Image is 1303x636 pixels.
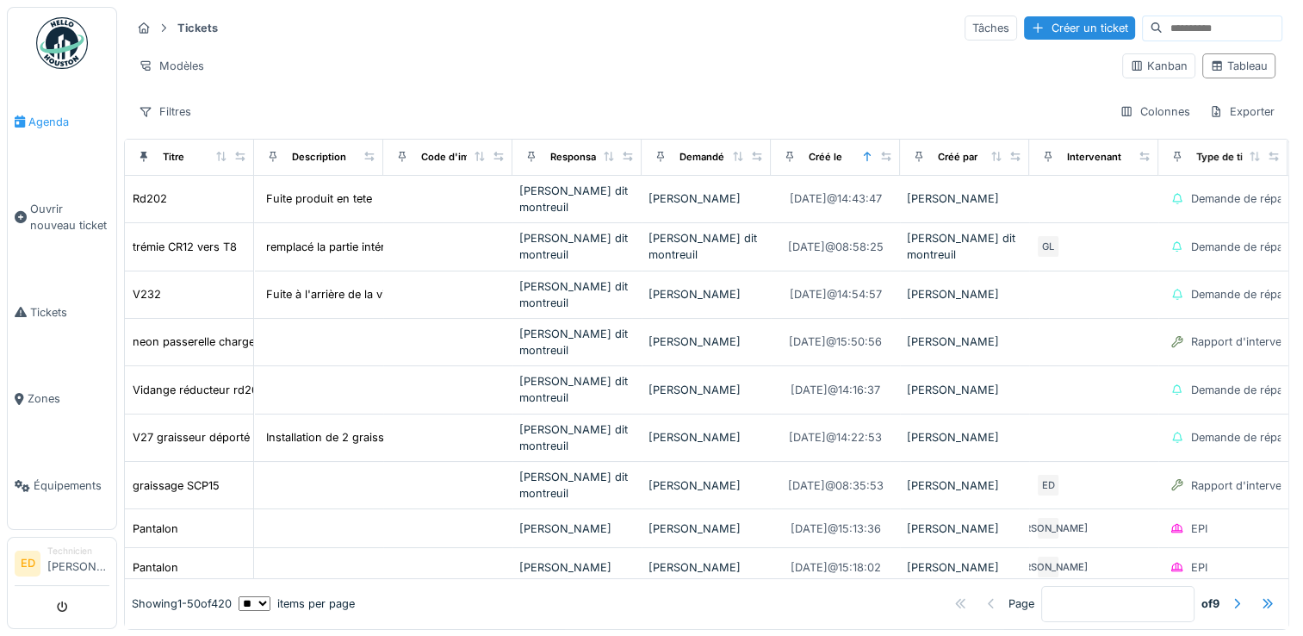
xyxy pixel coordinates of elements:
[790,190,882,207] div: [DATE] @ 14:43:47
[133,190,167,207] div: Rd202
[788,477,884,494] div: [DATE] @ 08:35:53
[1036,516,1060,540] div: [PERSON_NAME]
[1036,234,1060,259] div: GL
[519,559,635,576] div: [PERSON_NAME]
[8,165,116,269] a: Ouvrir nouveau ticket
[15,545,109,586] a: ED Technicien[PERSON_NAME]
[131,53,212,78] div: Modèles
[266,286,391,302] div: Fuite à l'arrière de la vis
[1191,521,1207,537] div: EPI
[8,78,116,165] a: Agenda
[809,150,842,165] div: Créé le
[519,521,635,537] div: [PERSON_NAME]
[8,442,116,529] a: Équipements
[171,20,225,36] strong: Tickets
[133,429,250,446] div: V27 graisseur déporté
[519,469,635,502] div: [PERSON_NAME] dit montreuil
[519,373,635,406] div: [PERSON_NAME] dit montreuil
[907,477,1022,494] div: [PERSON_NAME]
[788,239,884,255] div: [DATE] @ 08:58:25
[1036,555,1060,579] div: [PERSON_NAME]
[30,201,109,234] span: Ouvrir nouveau ticket
[239,596,355,613] div: items per page
[791,559,881,576] div: [DATE] @ 15:18:02
[1112,99,1198,124] div: Colonnes
[131,99,199,124] div: Filtres
[133,239,237,255] div: trémie CR12 vers T8
[519,230,635,263] div: [PERSON_NAME] dit montreuil
[28,114,109,130] span: Agenda
[791,382,880,398] div: [DATE] @ 14:16:37
[789,334,882,350] div: [DATE] @ 15:50:56
[1036,473,1060,497] div: ED
[1191,559,1207,576] div: EPI
[648,190,764,207] div: [PERSON_NAME]
[938,150,977,165] div: Créé par
[1196,150,1263,165] div: Type de ticket
[907,334,1022,350] div: [PERSON_NAME]
[163,150,184,165] div: Titre
[789,429,882,446] div: [DATE] @ 14:22:53
[648,382,764,398] div: [PERSON_NAME]
[266,429,519,446] div: Installation de 2 graisseur déporté pour graiss...
[133,477,220,494] div: graissage SCP15
[790,286,882,302] div: [DATE] @ 14:54:57
[907,286,1022,302] div: [PERSON_NAME]
[648,429,764,446] div: [PERSON_NAME]
[648,559,764,576] div: [PERSON_NAME]
[292,150,346,165] div: Description
[30,304,109,321] span: Tickets
[1024,16,1135,40] div: Créer un ticket
[907,190,1022,207] div: [PERSON_NAME]
[8,269,116,356] a: Tickets
[133,382,263,398] div: Vidange réducteur rd201
[519,278,635,311] div: [PERSON_NAME] dit montreuil
[266,239,444,255] div: remplacé la partie intérieur car HS
[519,183,635,215] div: [PERSON_NAME] dit montreuil
[679,150,741,165] div: Demandé par
[133,334,281,350] div: neon passerelle chargement
[519,421,635,454] div: [PERSON_NAME] dit montreuil
[519,326,635,359] div: [PERSON_NAME] dit montreuil
[133,521,178,537] div: Pantalon
[791,521,881,537] div: [DATE] @ 15:13:36
[1130,58,1188,74] div: Kanban
[8,356,116,443] a: Zones
[133,559,178,576] div: Pantalon
[1201,99,1282,124] div: Exporter
[1201,596,1219,613] strong: of 9
[965,16,1017,41] div: Tâches
[1210,58,1268,74] div: Tableau
[421,150,508,165] div: Code d'imputation
[36,17,88,69] img: Badge_color-CXgf-gQk.svg
[1008,596,1034,613] div: Page
[47,545,109,582] li: [PERSON_NAME]
[132,596,232,613] div: Showing 1 - 50 of 420
[648,477,764,494] div: [PERSON_NAME]
[133,286,161,302] div: V232
[266,190,372,207] div: Fuite produit en tete
[47,545,109,558] div: Technicien
[907,230,1022,263] div: [PERSON_NAME] dit montreuil
[34,477,109,494] span: Équipements
[1067,150,1121,165] div: Intervenant
[28,390,109,407] span: Zones
[15,551,40,577] li: ED
[550,150,611,165] div: Responsable
[907,429,1022,446] div: [PERSON_NAME]
[648,521,764,537] div: [PERSON_NAME]
[907,559,1022,576] div: [PERSON_NAME]
[648,334,764,350] div: [PERSON_NAME]
[907,521,1022,537] div: [PERSON_NAME]
[648,286,764,302] div: [PERSON_NAME]
[648,230,764,263] div: [PERSON_NAME] dit montreuil
[907,382,1022,398] div: [PERSON_NAME]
